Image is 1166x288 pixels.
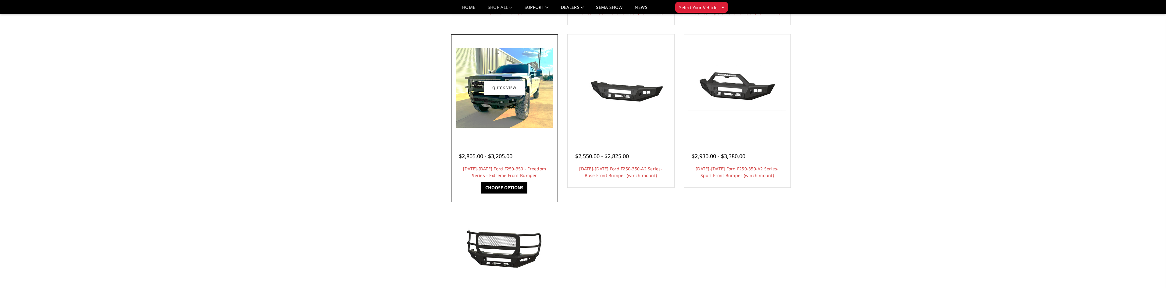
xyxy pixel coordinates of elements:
a: Support [525,5,549,14]
a: 2023-2025 Ford F250-350-A2 Series-Base Front Bumper (winch mount) 2023-2025 Ford F250-350-A2 Seri... [569,36,673,140]
span: ▾ [722,4,724,10]
img: 2023-2025 Ford F250-350-A2 Series-Extreme Front Bumper (winch mount) [456,228,553,273]
a: Quick view [484,81,525,95]
a: 2023-2025 Ford F250-350 - Freedom Series - Extreme Front Bumper 2023-2025 Ford F250-350 - Freedom... [453,36,556,140]
span: $2,930.00 - $3,380.00 [692,152,745,160]
a: [DATE]-[DATE] Ford F250-350-A2 Series-Base Front Bumper (winch mount) [579,166,662,178]
a: News [635,5,647,14]
a: Home [462,5,475,14]
a: [DATE]-[DATE] Ford F250-350-A2 Series-Sport Front Bumper (winch mount) [696,166,779,178]
a: shop all [488,5,512,14]
a: Choose Options [481,182,527,194]
span: $2,550.00 - $2,825.00 [575,152,629,160]
a: Dealers [561,5,584,14]
a: 2023-2025 Ford F250-350-A2 Series-Sport Front Bumper (winch mount) 2023-2025 Ford F250-350-A2 Ser... [686,36,789,140]
a: [DATE]-[DATE] Ford F250-350 - Freedom Series - Extreme Front Bumper [463,166,546,178]
a: SEMA Show [596,5,622,14]
span: $2,805.00 - $3,205.00 [459,152,512,160]
img: 2023-2025 Ford F250-350 - Freedom Series - Extreme Front Bumper [456,48,553,128]
span: Select Your Vehicle [679,4,718,11]
button: Select Your Vehicle [675,2,728,13]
